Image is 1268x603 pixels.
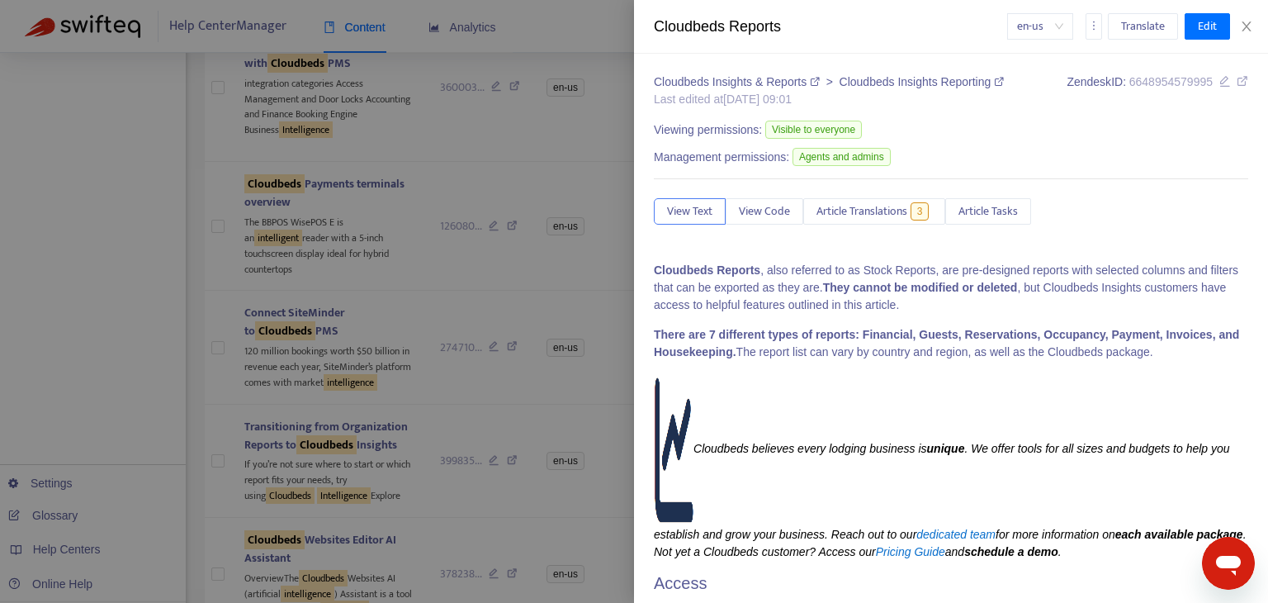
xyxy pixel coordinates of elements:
span: View Text [667,202,712,221]
strong: They cannot be modified or deleted [823,281,1018,294]
strong: schedule a demo [964,545,1058,558]
button: Article Translations3 [803,198,945,225]
a: Pricing Guide [876,545,945,558]
span: Management permissions: [654,149,789,166]
div: > [654,74,1004,91]
span: Edit [1198,17,1217,36]
span: Translate [1121,17,1165,36]
strong: unique [927,442,965,455]
button: Translate [1108,13,1178,40]
p: , also referred to as Stock Reports, are pre-designed reports with selected columns and filters t... [654,262,1248,314]
button: View Text [654,198,726,225]
span: View Code [739,202,790,221]
span: Viewing permissions: [654,121,762,139]
span: Article Translations [816,202,907,221]
strong: Cloudbeds Reports [654,264,760,277]
span: close [1240,20,1253,33]
a: dedicated team [916,528,996,541]
strong: each available package [1115,528,1243,541]
a: Cloudbeds Insights & Reports [654,75,823,88]
span: Article Tasks [958,202,1018,221]
iframe: Botón para iniciar la ventana de mensajería [1202,537,1255,590]
span: Agents and admins [792,148,891,166]
span: 3 [911,202,930,221]
span: 6648954579995 [1129,75,1213,88]
button: Close [1235,19,1258,35]
p: The report list can vary by country and region, as well as the Cloudbeds package. [654,326,1248,361]
span: more [1088,20,1100,31]
span: en-us [1017,14,1063,39]
img: 26025497249563 [654,373,693,526]
button: View Code [726,198,803,225]
a: Cloudbeds Insights Reporting [840,75,1005,88]
span: Visible to everyone [765,121,862,139]
i: Cloudbeds believes every lodging business is . We offer tools for all sizes and budgets to help y... [654,442,1230,541]
h2: Access [654,573,1248,593]
button: more [1086,13,1102,40]
div: Last edited at [DATE] 09:01 [654,91,1004,108]
div: Zendesk ID: [1067,74,1248,108]
button: Edit [1185,13,1230,40]
strong: There are 7 different types of reports: Financial, Guests, Reservations, Occupancy, Payment, Invo... [654,328,1239,358]
i: and . [945,545,1062,558]
button: Article Tasks [945,198,1031,225]
div: Cloudbeds Reports [654,16,1007,38]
